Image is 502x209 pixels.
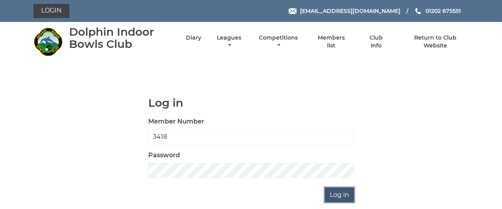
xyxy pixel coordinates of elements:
img: Phone us [415,8,421,14]
a: Leagues [215,34,243,49]
div: Dolphin Indoor Bowls Club [69,26,172,50]
span: 01202 675551 [426,7,461,15]
input: Log in [325,187,354,202]
span: [EMAIL_ADDRESS][DOMAIN_NAME] [300,7,400,15]
a: Login [33,4,69,18]
img: Email [289,8,296,14]
label: Member Number [148,117,204,126]
h1: Log in [148,97,354,109]
a: Phone us 01202 675551 [414,7,461,15]
a: Email [EMAIL_ADDRESS][DOMAIN_NAME] [289,7,400,15]
a: Return to Club Website [402,34,469,49]
a: Club Info [363,34,389,49]
a: Competitions [257,34,300,49]
a: Members list [313,34,349,49]
img: Dolphin Indoor Bowls Club [33,27,63,56]
label: Password [148,151,180,160]
a: Diary [186,34,201,42]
